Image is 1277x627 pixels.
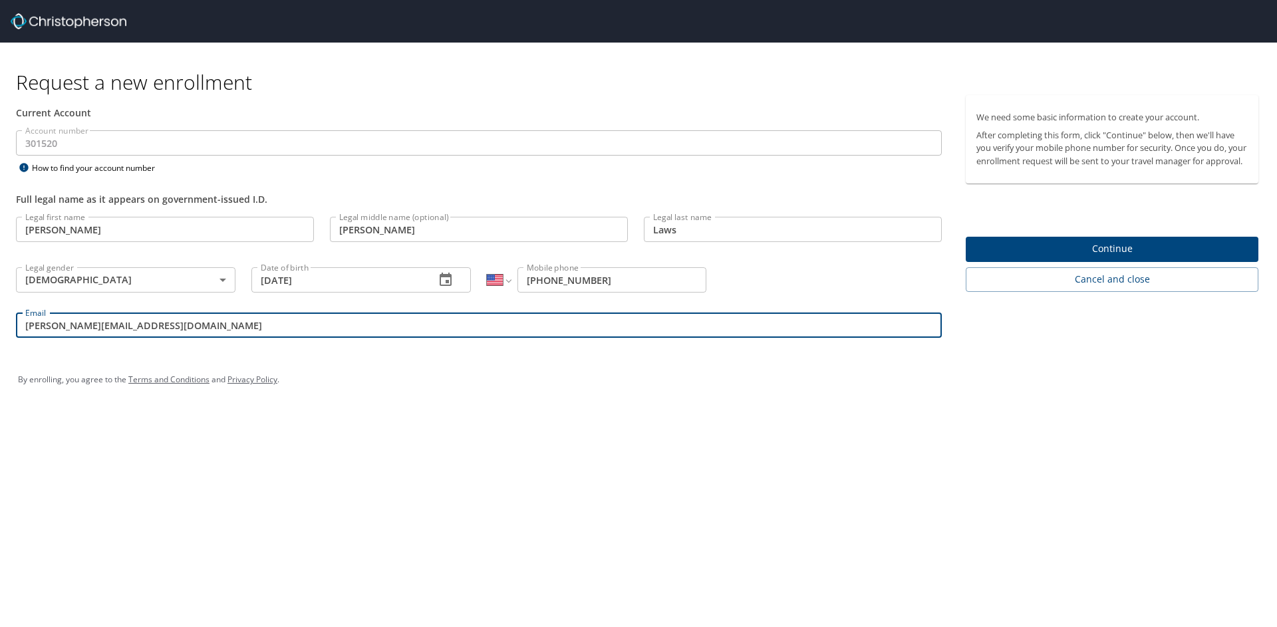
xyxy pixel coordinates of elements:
[16,106,942,120] div: Current Account
[976,111,1248,124] p: We need some basic information to create your account.
[976,129,1248,168] p: After completing this form, click "Continue" below, then we'll have you verify your mobile phone ...
[18,363,1259,396] div: By enrolling, you agree to the and .
[16,192,942,206] div: Full legal name as it appears on government-issued I.D.
[11,13,126,29] img: cbt logo
[966,267,1258,292] button: Cancel and close
[16,69,1269,95] h1: Request a new enrollment
[517,267,706,293] input: Enter phone number
[976,241,1248,257] span: Continue
[128,374,210,385] a: Terms and Conditions
[16,267,235,293] div: [DEMOGRAPHIC_DATA]
[251,267,424,293] input: MM/DD/YYYY
[976,271,1248,288] span: Cancel and close
[966,237,1258,263] button: Continue
[16,160,182,176] div: How to find your account number
[227,374,277,385] a: Privacy Policy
